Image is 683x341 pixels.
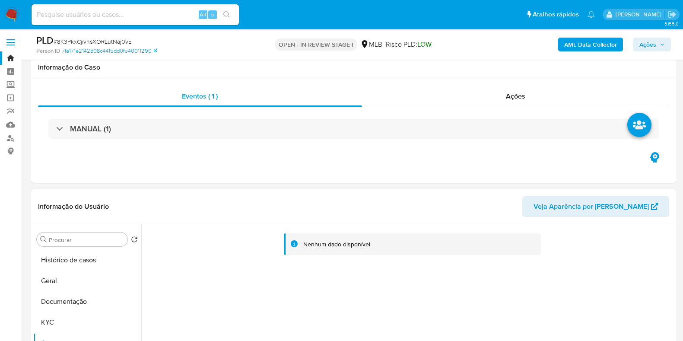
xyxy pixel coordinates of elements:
[588,11,595,18] a: Notificações
[38,202,109,211] h1: Informação do Usuário
[633,38,671,51] button: Ações
[275,38,357,51] p: OPEN - IN REVIEW STAGE I
[533,10,579,19] span: Atalhos rápidos
[218,9,235,21] button: search-icon
[182,91,218,101] span: Eventos ( 1 )
[522,196,669,217] button: Veja Aparência por [PERSON_NAME]
[211,10,214,19] span: s
[667,10,677,19] a: Sair
[639,38,656,51] span: Ações
[131,236,138,245] button: Retornar ao pedido padrão
[558,38,623,51] button: AML Data Collector
[36,47,60,55] b: Person ID
[33,312,141,333] button: KYC
[506,91,525,101] span: Ações
[616,10,664,19] p: carla.siqueira@mercadolivre.com
[534,196,649,217] span: Veja Aparência por [PERSON_NAME]
[386,40,432,49] span: Risco PLD:
[54,37,132,46] span: # 8K3PkxCjivnsXORLutNaj0vE
[417,39,432,49] span: LOW
[36,33,54,47] b: PLD
[200,10,206,19] span: Alt
[33,250,141,271] button: Histórico de casos
[40,236,47,243] button: Procurar
[564,38,617,51] b: AML Data Collector
[303,240,370,249] div: Nenhum dado disponível
[33,271,141,291] button: Geral
[360,40,382,49] div: MLB
[38,63,669,72] h1: Informação do Caso
[70,124,111,134] h3: MANUAL (1)
[33,291,141,312] button: Documentação
[32,9,239,20] input: Pesquise usuários ou casos...
[48,119,659,139] div: MANUAL (1)
[62,47,157,55] a: 7fa171e2142d08c4415dd0f540011290
[49,236,124,244] input: Procurar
